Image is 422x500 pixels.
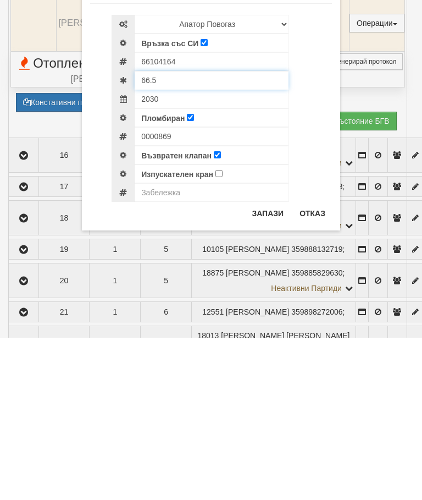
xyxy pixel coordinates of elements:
input: Метрологична годност [135,252,288,271]
span: Регистриран [141,140,186,149]
input: Изпускателен кран [215,332,223,339]
select: Марка и Модел [135,177,288,196]
input: Сериен номер [135,215,288,233]
span: Редакция на устройство [90,116,241,136]
label: Възвратен клапан [141,312,212,323]
button: Отказ [293,367,332,384]
button: Запази [245,367,290,384]
input: Пломбиран [187,276,194,283]
label: Връзка със СИ [141,200,198,211]
input: Текущо показание [135,233,288,252]
input: Възвратен клапан [214,314,221,321]
input: Номер на Холендрова гайка [135,289,288,308]
input: Забележка [135,345,288,364]
label: Пломбиран [141,275,185,286]
label: Изпускателен кран [141,331,213,342]
input: Връзка със СИ [201,201,208,208]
